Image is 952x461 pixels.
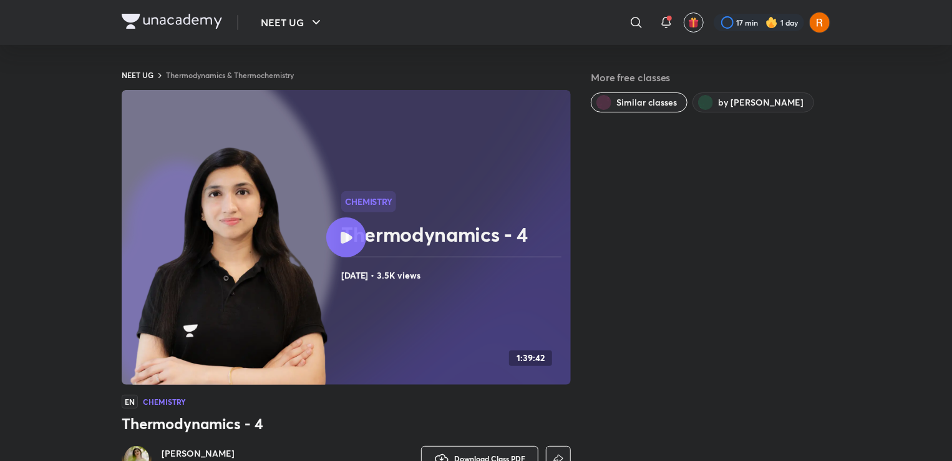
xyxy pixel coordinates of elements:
[162,447,248,460] a: [PERSON_NAME]
[591,92,687,112] button: Similar classes
[253,10,331,35] button: NEET UG
[718,96,804,109] span: by Akansha Karnwal
[166,70,294,80] a: Thermodynamics & Thermochemistry
[341,222,566,247] h2: Thermodynamics - 4
[143,398,186,405] h4: Chemistry
[122,395,138,409] span: EN
[517,353,545,364] h4: 1:39:42
[684,12,704,32] button: avatar
[765,16,778,29] img: streak
[688,17,699,28] img: avatar
[591,70,830,85] h5: More free classes
[809,12,830,33] img: Aliya Fatima
[122,14,222,32] a: Company Logo
[692,92,814,112] button: by Akansha Karnwal
[122,70,153,80] a: NEET UG
[122,414,571,434] h3: Thermodynamics - 4
[616,96,677,109] span: Similar classes
[341,267,566,284] h4: [DATE] • 3.5K views
[122,14,222,29] img: Company Logo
